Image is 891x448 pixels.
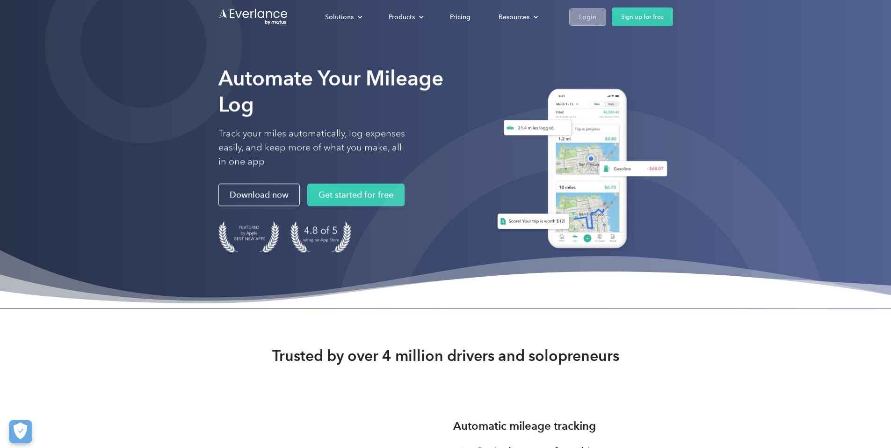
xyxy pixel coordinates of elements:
img: Everlance, mileage tracker app, expense tracking app [486,82,673,259]
a: Pricing [441,9,480,25]
a: Download now [218,184,300,206]
div: Solutions [316,9,370,25]
div: Resources [489,9,546,25]
div: Solutions [325,11,354,23]
h3: Automatic mileage tracking [453,418,596,434]
div: Products [389,11,415,23]
strong: Trusted by over 4 million drivers and solopreneurs [272,346,619,365]
div: Resources [499,11,529,23]
div: Products [379,9,431,25]
img: 4.9 out of 5 stars on the app store [290,221,351,253]
button: Cookies Settings [9,420,32,443]
a: Go to homepage [218,8,289,26]
a: Login [569,8,606,26]
a: Sign up for free [612,7,673,26]
p: Track your miles automatically, log expenses easily, and keep more of what you make, all in one app [218,127,406,169]
img: Badge for Featured by Apple Best New Apps [218,221,279,253]
a: Get started for free [307,184,405,206]
div: Login [579,11,596,23]
strong: Automate Your Mileage Log [218,66,443,117]
div: Pricing [450,11,471,23]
